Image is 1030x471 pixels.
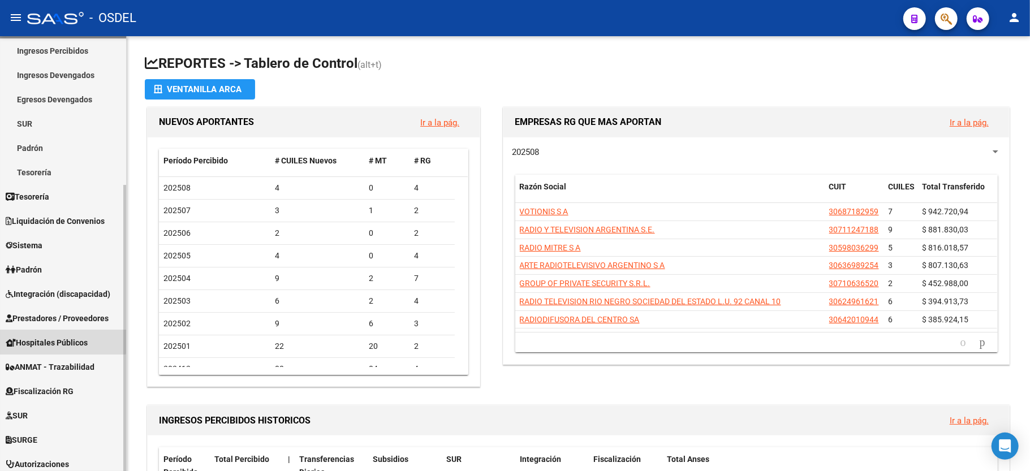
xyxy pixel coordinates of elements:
[414,272,450,285] div: 7
[145,79,255,100] button: Ventanilla ARCA
[414,249,450,262] div: 4
[163,183,191,192] span: 202508
[923,182,985,191] span: Total Transferido
[288,455,290,464] span: |
[889,261,893,270] span: 3
[829,261,879,270] span: 30636989254
[414,182,450,195] div: 4
[6,409,28,422] span: SUR
[9,11,23,24] mat-icon: menu
[275,227,360,240] div: 2
[163,364,191,373] span: 202412
[825,175,884,212] datatable-header-cell: CUIT
[154,79,246,100] div: Ventanilla ARCA
[941,410,998,431] button: Ir a la pág.
[6,239,42,252] span: Sistema
[923,261,969,270] span: $ 807.130,63
[446,455,462,464] span: SUR
[1007,11,1021,24] mat-icon: person
[6,288,110,300] span: Integración (discapacidad)
[275,317,360,330] div: 9
[369,272,405,285] div: 2
[6,458,69,470] span: Autorizaciones
[369,204,405,217] div: 1
[520,261,665,270] span: ARTE RADIOTELEVISIVO ARGENTINO S A
[829,207,879,216] span: 30687182959
[512,147,539,157] span: 202508
[163,206,191,215] span: 202507
[923,279,969,288] span: $ 452.988,00
[515,175,825,212] datatable-header-cell: Razón Social
[520,225,655,234] span: RADIO Y TELEVISION ARGENTINA S.E.
[357,59,382,70] span: (alt+t)
[414,362,450,375] div: 4
[593,455,641,464] span: Fiscalización
[884,175,918,212] datatable-header-cell: CUILES
[923,315,969,324] span: $ 385.924,15
[414,295,450,308] div: 4
[414,227,450,240] div: 2
[369,317,405,330] div: 6
[6,385,74,397] span: Fiscalización RG
[941,112,998,133] button: Ir a la pág.
[829,243,879,252] span: 30598036299
[520,297,781,306] span: RADIO TELEVISION RIO NEGRO SOCIEDAD DEL ESTADO L.U. 92 CANAL 10
[889,207,893,216] span: 7
[520,207,568,216] span: VOTIONIS S A
[275,182,360,195] div: 4
[829,315,879,324] span: 30642010944
[275,295,360,308] div: 6
[163,228,191,237] span: 202506
[975,336,990,349] a: go to next page
[414,204,450,217] div: 2
[520,315,640,324] span: RADIODIFUSORA DEL CENTRO SA
[163,251,191,260] span: 202505
[373,455,408,464] span: Subsidios
[889,297,893,306] span: 6
[275,340,360,353] div: 22
[889,243,893,252] span: 5
[275,204,360,217] div: 3
[163,274,191,283] span: 202504
[411,112,468,133] button: Ir a la pág.
[829,225,879,234] span: 30711247188
[6,434,37,446] span: SURGE
[145,54,1012,74] h1: REPORTES -> Tablero de Control
[889,225,893,234] span: 9
[923,225,969,234] span: $ 881.830,03
[923,243,969,252] span: $ 816.018,57
[159,415,311,426] span: INGRESOS PERCIBIDOS HISTORICOS
[923,297,969,306] span: $ 394.913,73
[889,279,893,288] span: 2
[950,416,989,426] a: Ir a la pág.
[667,455,709,464] span: Total Anses
[369,295,405,308] div: 2
[992,433,1019,460] div: Open Intercom Messenger
[6,215,105,227] span: Liquidación de Convenios
[369,156,387,165] span: # MT
[275,272,360,285] div: 9
[923,207,969,216] span: $ 942.720,94
[369,340,405,353] div: 20
[414,156,431,165] span: # RG
[275,249,360,262] div: 4
[955,336,971,349] a: go to previous page
[829,297,879,306] span: 30624961621
[410,149,455,173] datatable-header-cell: # RG
[520,455,561,464] span: Integración
[159,116,254,127] span: NUEVOS APORTANTES
[6,361,94,373] span: ANMAT - Trazabilidad
[270,149,365,173] datatable-header-cell: # CUILES Nuevos
[420,118,459,128] a: Ir a la pág.
[829,279,879,288] span: 30710636520
[163,296,191,305] span: 202503
[520,243,581,252] span: RADIO MITRE S A
[364,149,410,173] datatable-header-cell: # MT
[918,175,997,212] datatable-header-cell: Total Transferido
[275,156,337,165] span: # CUILES Nuevos
[275,362,360,375] div: 88
[369,249,405,262] div: 0
[6,191,49,203] span: Tesorería
[829,182,847,191] span: CUIT
[369,182,405,195] div: 0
